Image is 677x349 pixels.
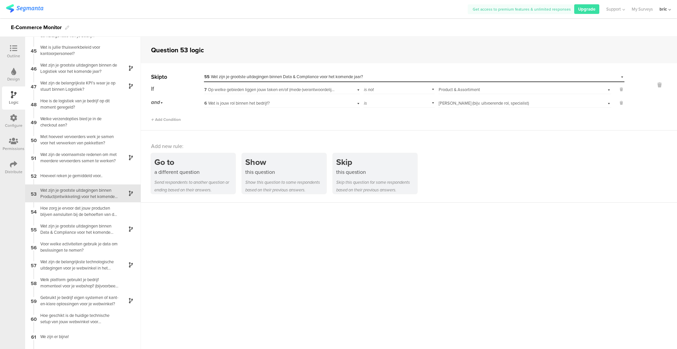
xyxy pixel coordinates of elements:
span: [PERSON_NAME] (bijv. uitvoerende rol, specialist) [439,100,529,106]
div: Design [7,76,20,82]
span: 54 [31,208,37,215]
div: Show [245,156,326,168]
div: Hoe geschikt is de huidige technische setup van jouw webwinkel voor toekomstige groei? [36,312,119,325]
div: Send respondents to another question or ending based on their answers. [154,178,235,194]
span: Skip [151,73,162,81]
span: 7 [204,87,207,93]
div: Add new rule: [151,142,667,150]
div: Welke verzendopties bied je in de checkout aan? [36,116,119,128]
div: Gebruikt je bedrijf eigen systemen of kant-en-klare oplossingen voor je webwinkel? [36,294,119,307]
div: Wat zijn je grootste uitdagingen binnen de Logistiek voor het komende jaar? [36,62,119,75]
span: 55 [204,74,210,80]
img: segmanta logo [6,4,43,13]
span: Support [606,6,621,12]
span: is [364,100,367,106]
div: Permissions [3,146,24,152]
div: Voor welke activiteiten gebruik je data om beslissingen te nemen? [36,241,119,253]
span: 61 [31,333,36,340]
div: Skip this question for some respondents based on their previous answers. [336,178,417,194]
span: 52 [31,172,37,179]
span: Op welke gebieden liggen jouw taken en/of (mede-)verantwoordelijkheden? [204,86,347,93]
div: this question [245,168,326,176]
span: 59 [31,297,37,304]
span: 60 [31,315,37,322]
div: Logic [9,99,19,105]
div: Distribute [5,169,22,175]
div: Wat zijn de belangrijkste technologische uitdagingen voor je webwinkel in het komende jaar? [36,259,119,271]
span: is not [364,86,374,93]
span: Wat is jouw rol binnen het bedrijf? [204,100,270,106]
span: 53 [31,190,37,197]
span: and [151,99,160,106]
span: Add Condition [151,117,181,123]
div: Wat is jullie thuiswerkbeleid voor kantoorpersoneel? [36,44,119,57]
span: 55 [31,225,37,233]
div: Hoe zorg je ervoor dat jouw producten blijven aansluiten bij de behoeften van de markt? [36,205,119,218]
span: to [162,73,167,81]
span: 45 [31,47,37,54]
div: Skip [336,156,417,168]
div: Met hoeveel vervoerders werk je samen voor het verwerken van pakketten? [36,133,119,146]
span: 48 [31,100,37,108]
span: Upgrade [578,6,595,12]
div: Wat is jouw rol binnen het bedrijf? [204,100,337,106]
span: 58 [31,279,37,286]
div: E-Commerce Monitor [11,22,62,33]
span: Wat zijn je grootste uitdagingen binnen Data & Compliance voor het komende jaar? [204,74,363,80]
div: Hoeveel reken je gemiddeld voor.. [36,173,119,179]
div: Wat zijn je grootste uitdagingen binnen Data & Compliance voor het komende jaar? [36,223,119,235]
span: 49 [31,118,37,125]
div: Wat zijn je grootste uitdagingen binnen Product(ontwikkeling) voor het komende jaar? [36,187,119,200]
div: Configure [5,123,22,128]
div: Outline [7,53,20,59]
div: We zijn er bijna! [36,333,119,340]
div: Wat zijn de belangrijkste KPI’s waar je op stuurt binnen Logistiek? [36,80,119,92]
span: 57 [31,261,36,269]
div: bric [659,6,667,12]
div: Hoe is de logistiek van je bedrijf op dit moment geregeld? [36,98,119,110]
div: Op welke gebieden liggen jouw taken en/of (mede-)verantwoordelijkheden? [204,87,337,93]
span: Product & Assortiment [439,86,480,93]
div: this question [336,168,417,176]
div: Question 53 logic [151,45,204,55]
div: Go to [154,156,235,168]
span: 56 [31,243,37,251]
span: Get access to premium features & unlimited responses [473,6,571,12]
div: a different question [154,168,235,176]
span: 46 [31,65,37,72]
span: 47 [31,82,36,90]
span: 6 [204,100,207,106]
div: Wat zijn de voornaamste redenen om met meerdere vervoerders samen te werken? [36,151,119,164]
span: 50 [31,136,37,143]
div: If [151,85,203,93]
div: Show this question to some respondents based on their previous answers. [245,178,326,194]
div: Welk platform gebruikt je bedrijf momenteel voor je webshop? (bijvoorbeeld Shopify, Magento) [36,276,119,289]
span: 51 [31,154,36,161]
